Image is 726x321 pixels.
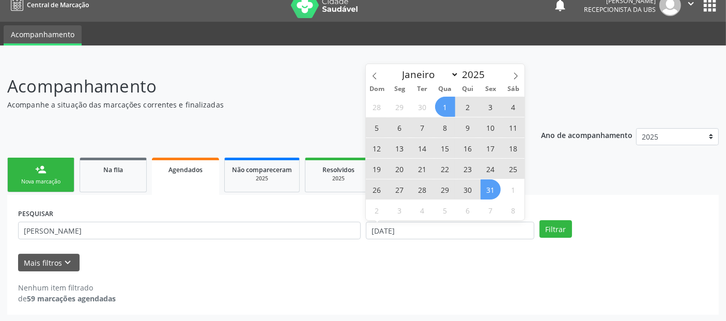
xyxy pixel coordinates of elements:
[412,179,432,200] span: Outubro 28, 2025
[539,220,572,238] button: Filtrar
[27,294,116,303] strong: 59 marcações agendadas
[503,159,523,179] span: Outubro 25, 2025
[322,165,354,174] span: Resolvidos
[435,117,455,137] span: Outubro 8, 2025
[435,138,455,158] span: Outubro 15, 2025
[481,97,501,117] span: Outubro 3, 2025
[458,97,478,117] span: Outubro 2, 2025
[35,164,47,175] div: person_add
[367,200,387,220] span: Novembro 2, 2025
[435,159,455,179] span: Outubro 22, 2025
[434,86,457,93] span: Qua
[390,179,410,200] span: Outubro 27, 2025
[480,86,502,93] span: Sex
[18,254,80,272] button: Mais filtroskeyboard_arrow_down
[457,86,480,93] span: Qui
[367,179,387,200] span: Outubro 26, 2025
[7,73,505,99] p: Acompanhamento
[18,222,361,239] input: Nome, CNS
[481,179,501,200] span: Outubro 31, 2025
[27,1,89,9] span: Central de Marcação
[458,200,478,220] span: Novembro 6, 2025
[18,293,116,304] div: de
[168,165,203,174] span: Agendados
[458,138,478,158] span: Outubro 16, 2025
[18,282,116,293] div: Nenhum item filtrado
[481,117,501,137] span: Outubro 10, 2025
[584,5,656,14] span: Recepcionista da UBS
[458,179,478,200] span: Outubro 30, 2025
[412,138,432,158] span: Outubro 14, 2025
[435,179,455,200] span: Outubro 29, 2025
[390,97,410,117] span: Setembro 29, 2025
[390,138,410,158] span: Outubro 13, 2025
[366,86,389,93] span: Dom
[481,159,501,179] span: Outubro 24, 2025
[481,200,501,220] span: Novembro 7, 2025
[502,86,524,93] span: Sáb
[390,200,410,220] span: Novembro 3, 2025
[367,138,387,158] span: Outubro 12, 2025
[435,97,455,117] span: Outubro 1, 2025
[367,117,387,137] span: Outubro 5, 2025
[458,159,478,179] span: Outubro 23, 2025
[503,200,523,220] span: Novembro 8, 2025
[367,97,387,117] span: Setembro 28, 2025
[7,99,505,110] p: Acompanhe a situação das marcações correntes e finalizadas
[367,159,387,179] span: Outubro 19, 2025
[503,138,523,158] span: Outubro 18, 2025
[503,97,523,117] span: Outubro 4, 2025
[63,257,74,268] i: keyboard_arrow_down
[366,222,534,239] input: Selecione um intervalo
[412,200,432,220] span: Novembro 4, 2025
[232,165,292,174] span: Não compareceram
[503,117,523,137] span: Outubro 11, 2025
[390,117,410,137] span: Outubro 6, 2025
[435,200,455,220] span: Novembro 5, 2025
[412,97,432,117] span: Setembro 30, 2025
[232,175,292,182] div: 2025
[412,117,432,137] span: Outubro 7, 2025
[390,159,410,179] span: Outubro 20, 2025
[389,86,411,93] span: Seg
[15,178,67,186] div: Nova marcação
[4,25,82,45] a: Acompanhamento
[411,86,434,93] span: Ter
[481,138,501,158] span: Outubro 17, 2025
[458,117,478,137] span: Outubro 9, 2025
[503,179,523,200] span: Novembro 1, 2025
[103,165,123,174] span: Na fila
[459,68,493,81] input: Year
[541,128,632,141] p: Ano de acompanhamento
[397,67,459,82] select: Month
[313,175,364,182] div: 2025
[412,159,432,179] span: Outubro 21, 2025
[18,206,53,222] label: PESQUISAR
